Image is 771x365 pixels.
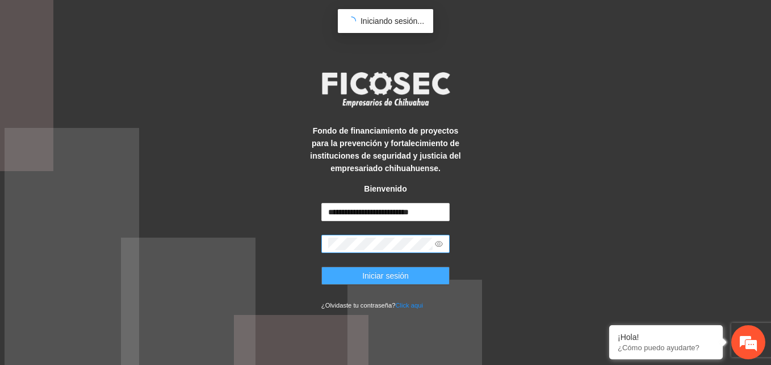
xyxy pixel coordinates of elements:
[362,269,409,282] span: Iniciar sesión
[321,302,423,309] small: ¿Olvidaste tu contraseña?
[315,68,456,110] img: logo
[321,267,450,285] button: Iniciar sesión
[59,58,191,73] div: Chatee con nosotros ahora
[66,118,157,233] span: Estamos en línea.
[435,240,443,248] span: eye
[618,343,714,352] p: ¿Cómo puedo ayudarte?
[345,15,358,28] span: loading
[361,16,424,26] span: Iniciando sesión...
[364,184,407,193] strong: Bienvenido
[618,333,714,342] div: ¡Hola!
[395,302,423,309] a: Click aqui
[6,244,216,284] textarea: Escriba su mensaje y pulse “Intro”
[310,126,460,173] strong: Fondo de financiamiento de proyectos para la prevención y fortalecimiento de instituciones de seg...
[186,6,213,33] div: Minimizar ventana de chat en vivo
